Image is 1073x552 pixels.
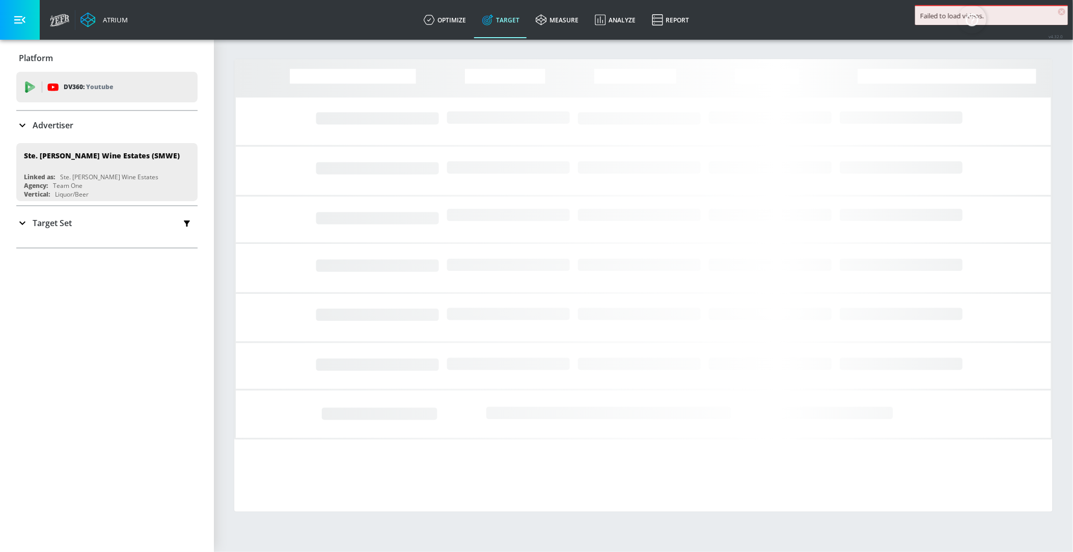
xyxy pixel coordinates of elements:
[920,11,1063,20] div: Failed to load videos.
[16,111,198,140] div: Advertiser
[24,173,55,181] div: Linked as:
[528,2,587,38] a: measure
[1049,34,1063,39] span: v 4.32.0
[16,72,198,102] div: DV360: Youtube
[55,190,89,199] div: Liquor/Beer
[60,173,158,181] div: Ste. [PERSON_NAME] Wine Estates
[16,44,198,72] div: Platform
[19,52,53,64] p: Platform
[644,2,697,38] a: Report
[86,81,113,92] p: Youtube
[24,181,48,190] div: Agency:
[24,190,50,199] div: Vertical:
[99,15,128,24] div: Atrium
[64,81,113,93] p: DV360:
[474,2,528,38] a: Target
[1058,8,1065,15] span: ×
[16,143,198,201] div: Ste. [PERSON_NAME] Wine Estates (SMWE)Linked as:Ste. [PERSON_NAME] Wine EstatesAgency:Team OneVer...
[958,5,986,34] button: Open Resource Center
[587,2,644,38] a: Analyze
[16,206,198,240] div: Target Set
[24,151,180,160] div: Ste. [PERSON_NAME] Wine Estates (SMWE)
[53,181,82,190] div: Team One
[80,12,128,27] a: Atrium
[33,217,72,229] p: Target Set
[33,120,73,131] p: Advertiser
[416,2,474,38] a: optimize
